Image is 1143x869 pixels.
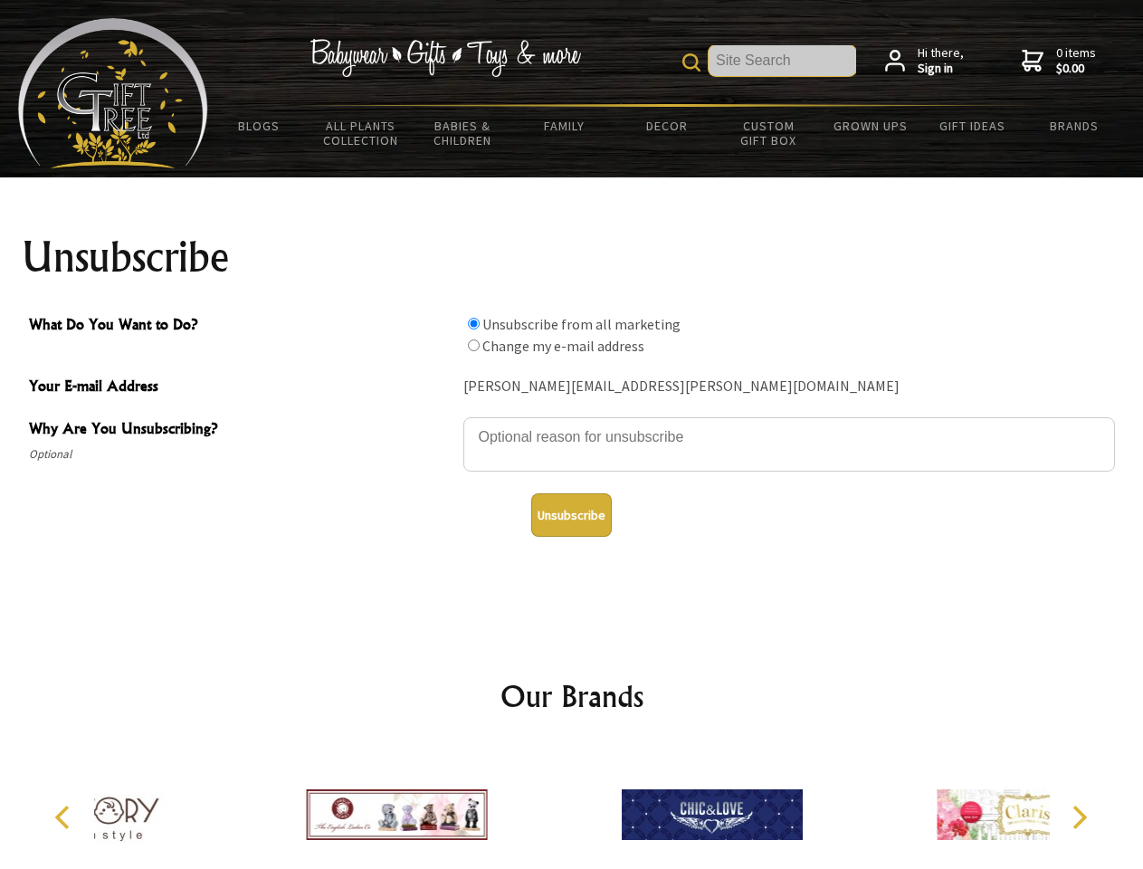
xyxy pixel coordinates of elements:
[615,107,718,145] a: Decor
[18,18,208,168] img: Babyware - Gifts - Toys and more...
[1056,44,1096,77] span: 0 items
[29,313,454,339] span: What Do You Want to Do?
[463,373,1115,401] div: [PERSON_NAME][EMAIL_ADDRESS][PERSON_NAME][DOMAIN_NAME]
[310,39,581,77] img: Babywear - Gifts - Toys & more
[819,107,921,145] a: Grown Ups
[682,53,700,72] img: product search
[1056,61,1096,77] strong: $0.00
[468,318,480,329] input: What Do You Want to Do?
[45,797,85,837] button: Previous
[412,107,514,159] a: Babies & Children
[468,339,480,351] input: What Do You Want to Do?
[1059,797,1099,837] button: Next
[718,107,820,159] a: Custom Gift Box
[918,45,964,77] span: Hi there,
[208,107,310,145] a: BLOGS
[482,337,644,355] label: Change my e-mail address
[921,107,1024,145] a: Gift Ideas
[310,107,413,159] a: All Plants Collection
[918,61,964,77] strong: Sign in
[29,375,454,401] span: Your E-mail Address
[36,674,1108,718] h2: Our Brands
[531,493,612,537] button: Unsubscribe
[885,45,964,77] a: Hi there,Sign in
[22,235,1122,279] h1: Unsubscribe
[463,417,1115,472] textarea: Why Are You Unsubscribing?
[514,107,616,145] a: Family
[29,417,454,444] span: Why Are You Unsubscribing?
[1022,45,1096,77] a: 0 items$0.00
[482,315,681,333] label: Unsubscribe from all marketing
[1024,107,1126,145] a: Brands
[709,45,856,76] input: Site Search
[29,444,454,465] span: Optional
